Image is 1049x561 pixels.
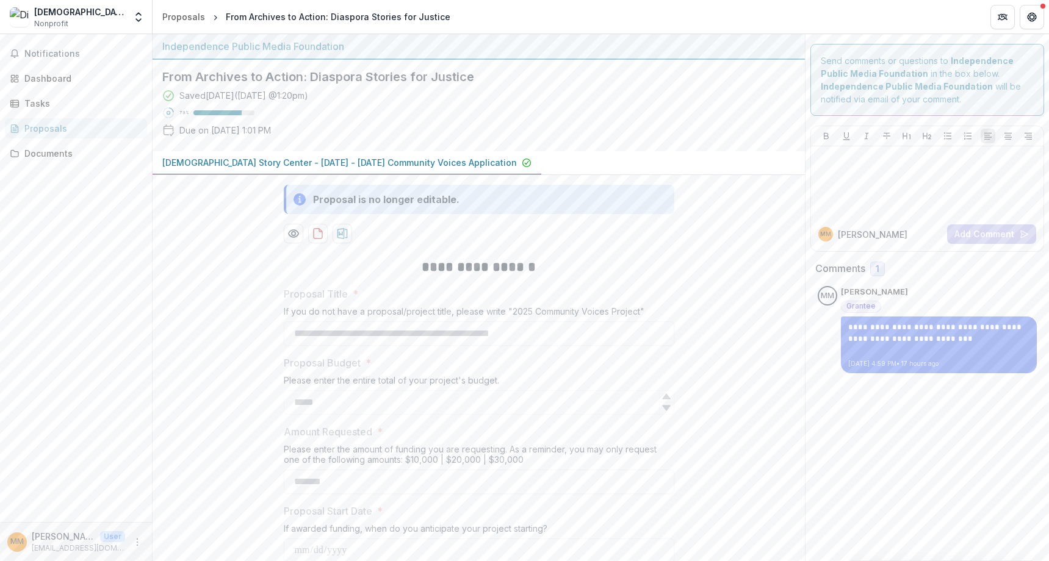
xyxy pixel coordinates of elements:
a: Proposals [5,118,147,138]
div: Saved [DATE] ( [DATE] @ 1:20pm ) [179,89,308,102]
p: Proposal Start Date [284,504,372,518]
p: [DATE] 4:59 PM • 17 hours ago [848,359,1029,368]
p: Proposal Title [284,287,348,301]
button: Align Left [981,129,995,143]
p: 79 % [179,109,189,117]
p: User [100,531,125,542]
button: Heading 1 [899,129,914,143]
button: Underline [839,129,854,143]
div: Tasks [24,97,137,110]
nav: breadcrumb [157,8,455,26]
button: Add Comment [947,224,1036,244]
div: Proposals [24,122,137,135]
div: Monica Montgomery [10,538,24,546]
a: Dashboard [5,68,147,88]
div: Monica Montgomery [820,231,831,237]
div: Documents [24,147,137,160]
span: Grantee [846,302,876,310]
p: Due on [DATE] 1:01 PM [179,124,271,137]
span: 1 [876,264,879,274]
button: Bold [819,129,834,143]
span: Nonprofit [34,18,68,29]
button: Ordered List [961,129,975,143]
button: Italicize [859,129,874,143]
button: Notifications [5,44,147,63]
div: Dashboard [24,72,137,85]
div: If awarded funding, when do you anticipate your project starting? [284,523,674,538]
h2: From Archives to Action: Diaspora Stories for Justice [162,70,776,84]
p: Proposal Budget [284,356,361,370]
p: [PERSON_NAME] [841,286,908,298]
div: Independence Public Media Foundation [162,39,795,54]
div: Please enter the amount of funding you are requesting. As a reminder, you may only request one of... [284,444,674,470]
div: If you do not have a proposal/project title, please write "2025 Community Voices Project" [284,306,674,321]
a: Tasks [5,93,147,113]
div: Monica Montgomery [821,292,834,300]
div: [DEMOGRAPHIC_DATA] Story Center [34,5,125,18]
button: Partners [990,5,1015,29]
div: Proposal is no longer editable. [313,192,460,207]
button: More [130,535,145,549]
button: Heading 2 [920,129,934,143]
button: Bullet List [940,129,955,143]
button: download-proposal [333,224,352,243]
button: Preview 644df84e-abb0-47d9-979c-2fe1bcf3edad-0.pdf [284,224,303,243]
div: Send comments or questions to in the box below. will be notified via email of your comment. [810,44,1044,116]
button: Get Help [1020,5,1044,29]
h2: Comments [815,263,865,274]
a: Proposals [157,8,210,26]
button: Open entity switcher [130,5,147,29]
button: Align Center [1001,129,1015,143]
div: Proposals [162,10,205,23]
p: [EMAIL_ADDRESS][DOMAIN_NAME] [32,543,125,554]
p: [DEMOGRAPHIC_DATA] Story Center - [DATE] - [DATE] Community Voices Application [162,156,517,169]
img: DiosporaDNA Story Center [10,7,29,27]
p: Amount Requested [284,424,372,439]
button: Strike [879,129,894,143]
button: Align Right [1021,129,1036,143]
p: [PERSON_NAME] [838,228,907,241]
p: [PERSON_NAME] [32,530,95,543]
div: Please enter the entire total of your project's budget. [284,375,674,390]
button: download-proposal [308,224,328,243]
div: From Archives to Action: Diaspora Stories for Justice [226,10,450,23]
strong: Independence Public Media Foundation [821,81,993,91]
a: Documents [5,143,147,163]
span: Notifications [24,49,142,59]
